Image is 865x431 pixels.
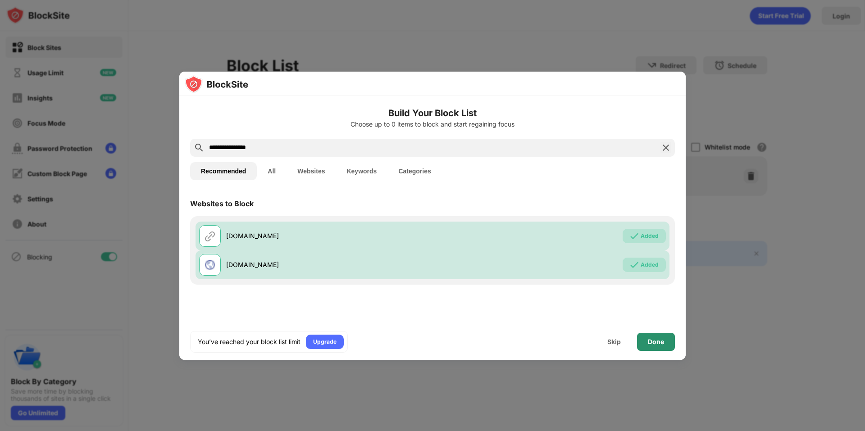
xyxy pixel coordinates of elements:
button: Categories [387,162,442,180]
div: Choose up to 0 items to block and start regaining focus [190,121,675,128]
div: Upgrade [313,337,337,346]
button: All [257,162,287,180]
div: Skip [607,338,621,345]
button: Keywords [336,162,387,180]
img: logo-blocksite.svg [185,75,248,93]
img: search.svg [194,142,205,153]
img: url.svg [205,231,215,241]
h6: Build Your Block List [190,106,675,120]
div: [DOMAIN_NAME] [226,260,432,269]
div: Added [641,260,659,269]
div: Added [641,231,659,240]
div: Done [648,338,664,345]
div: You’ve reached your block list limit [198,337,300,346]
div: Websites to Block [190,199,254,208]
button: Websites [287,162,336,180]
button: Recommended [190,162,257,180]
div: [DOMAIN_NAME] [226,231,432,240]
img: search-close [660,142,671,153]
img: favicons [205,259,215,270]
